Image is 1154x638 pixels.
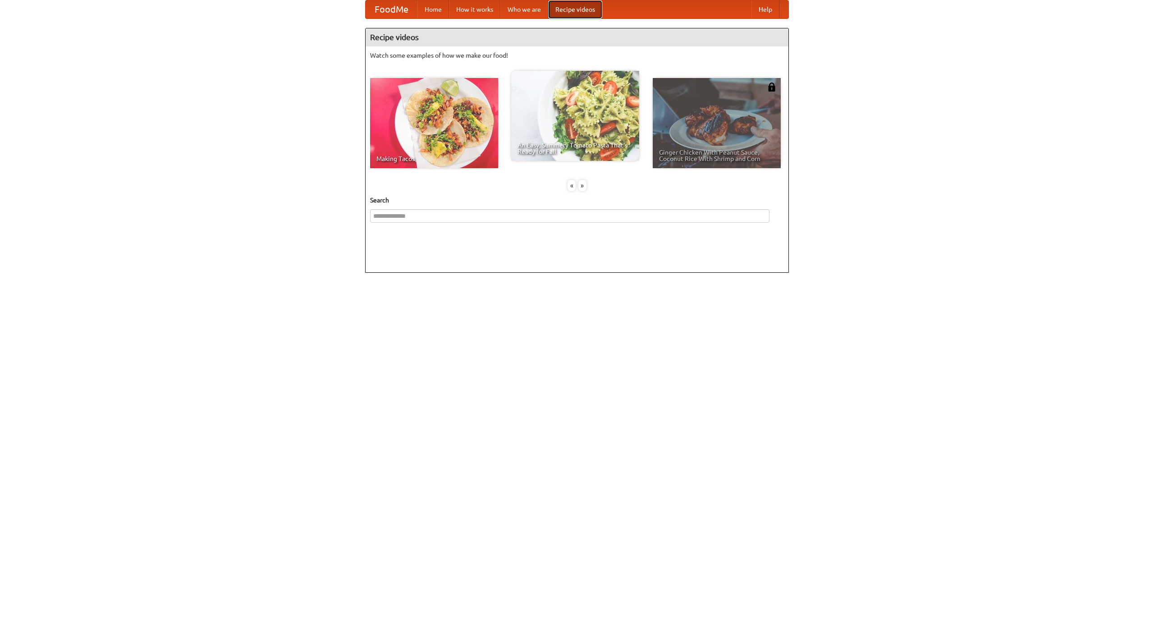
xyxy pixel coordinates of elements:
div: « [568,180,576,191]
a: Home [417,0,449,18]
p: Watch some examples of how we make our food! [370,51,784,60]
img: 483408.png [767,83,776,92]
h5: Search [370,196,784,205]
div: » [578,180,586,191]
a: FoodMe [366,0,417,18]
h4: Recipe videos [366,28,788,46]
a: Making Tacos [370,78,498,168]
a: How it works [449,0,500,18]
a: Who we are [500,0,548,18]
span: Making Tacos [376,156,492,162]
span: An Easy, Summery Tomato Pasta That's Ready for Fall [517,142,633,155]
a: Help [751,0,779,18]
a: Recipe videos [548,0,602,18]
a: An Easy, Summery Tomato Pasta That's Ready for Fall [511,71,639,161]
